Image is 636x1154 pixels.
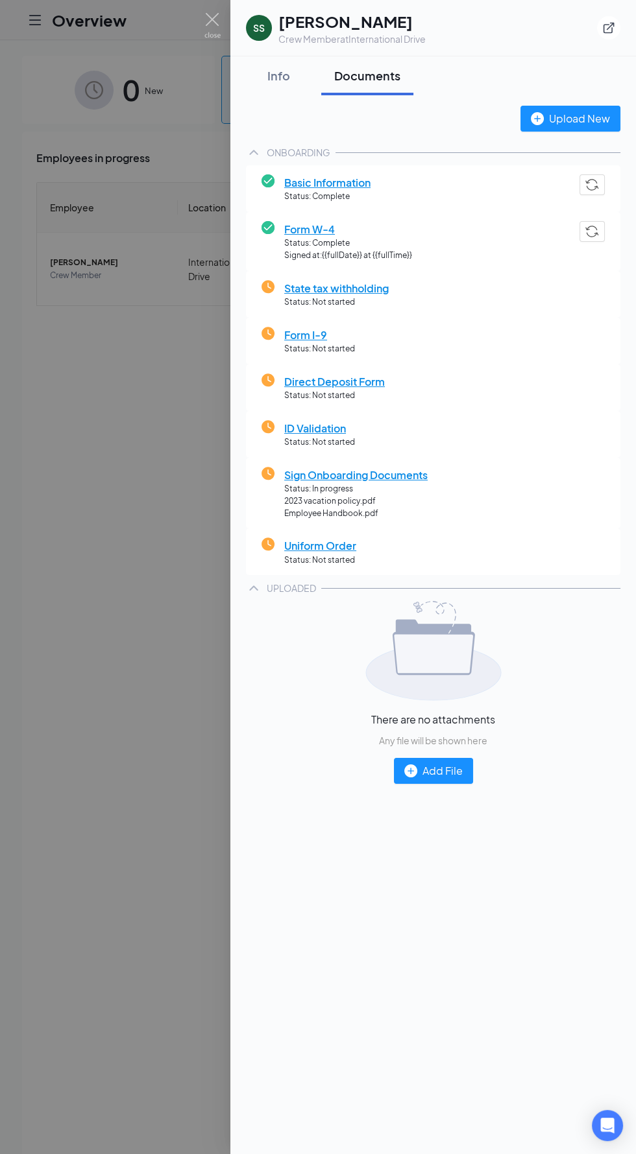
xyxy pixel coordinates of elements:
div: Open Intercom Messenger [592,1110,623,1141]
span: Any file will be shown here [379,733,487,748]
svg: ChevronUp [246,580,262,596]
span: 2023 vacation policy.pdf [284,495,428,508]
div: Upload New [531,110,610,126]
svg: ChevronUp [246,145,262,160]
div: SS [253,21,265,34]
span: Sign Onboarding Documents [284,467,428,483]
svg: ExternalLink [602,21,615,34]
h1: [PERSON_NAME] [278,10,426,32]
div: Add File [404,762,463,779]
span: Basic Information [284,174,371,191]
span: Status: Not started [284,296,389,309]
div: Crew Member at International Drive [278,32,426,45]
span: Status: In progress [284,483,428,495]
div: ONBOARDING [267,146,330,159]
span: Status: Not started [284,436,355,449]
span: Status: Complete [284,237,412,250]
div: Info [259,67,298,84]
span: Uniform Order [284,537,356,554]
span: Status: Not started [284,390,385,402]
div: Documents [334,67,400,84]
span: There are no attachments [371,711,495,727]
span: Form W-4 [284,221,412,237]
span: Form I-9 [284,327,355,343]
span: Employee Handbook.pdf [284,508,428,520]
span: Direct Deposit Form [284,373,385,390]
span: Status: Complete [284,191,371,203]
span: ID Validation [284,420,355,436]
button: ExternalLink [597,16,620,40]
button: Add File [394,758,473,784]
button: Upload New [520,106,620,132]
span: Status: Not started [284,343,355,355]
span: Status: Not started [284,554,356,567]
div: UPLOADED [267,582,316,595]
span: Signed at: {{fullDate}} at {{fullTime}} [284,250,412,262]
span: State tax withholding [284,280,389,296]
